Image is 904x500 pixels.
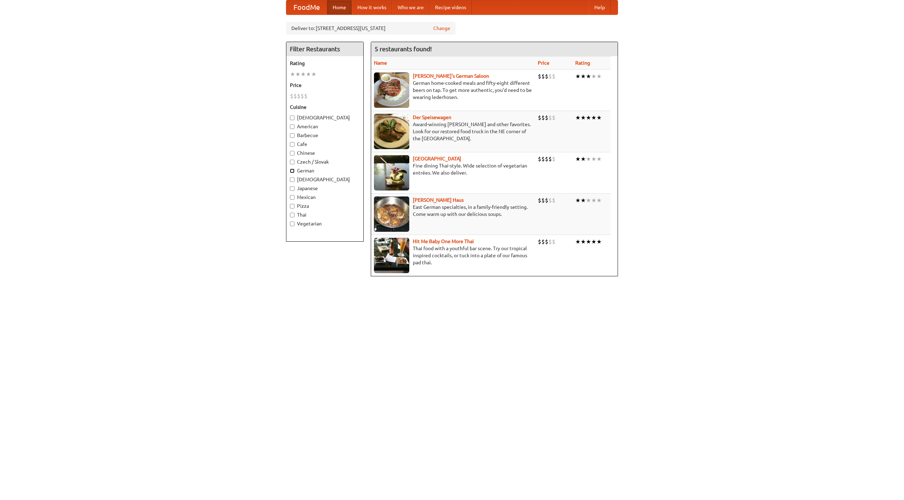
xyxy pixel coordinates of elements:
li: ★ [586,155,591,163]
li: $ [545,114,548,122]
a: Price [538,60,549,66]
a: Home [327,0,352,14]
h4: Filter Restaurants [286,42,363,56]
input: Czech / Slovak [290,160,295,164]
li: $ [548,155,552,163]
li: $ [304,92,308,100]
li: $ [545,155,548,163]
label: Barbecue [290,132,360,139]
a: Who we are [392,0,429,14]
li: $ [293,92,297,100]
a: Rating [575,60,590,66]
b: [PERSON_NAME] Haus [413,197,464,203]
li: ★ [596,238,602,246]
li: ★ [596,72,602,80]
img: kohlhaus.jpg [374,196,409,232]
a: [GEOGRAPHIC_DATA] [413,156,461,161]
h5: Price [290,82,360,89]
li: ★ [591,155,596,163]
ng-pluralize: 5 restaurants found! [375,46,432,52]
li: ★ [586,238,591,246]
input: [DEMOGRAPHIC_DATA] [290,116,295,120]
a: Change [433,25,450,32]
li: ★ [290,70,295,78]
a: Recipe videos [429,0,472,14]
b: Der Speisewagen [413,114,451,120]
li: $ [538,196,541,204]
li: ★ [575,72,581,80]
li: ★ [311,70,316,78]
li: ★ [581,196,586,204]
label: Pizza [290,202,360,210]
label: Chinese [290,149,360,157]
input: German [290,169,295,173]
li: $ [552,238,555,246]
li: ★ [575,155,581,163]
li: ★ [591,196,596,204]
h5: Rating [290,60,360,67]
a: How it works [352,0,392,14]
label: Vegetarian [290,220,360,227]
li: ★ [591,114,596,122]
li: $ [545,238,548,246]
p: Fine dining Thai-style. Wide selection of vegetarian entrées. We also deliver. [374,162,532,176]
li: $ [301,92,304,100]
label: Czech / Slovak [290,158,360,165]
label: [DEMOGRAPHIC_DATA] [290,114,360,121]
img: babythai.jpg [374,238,409,273]
li: $ [538,238,541,246]
li: $ [545,72,548,80]
li: $ [541,114,545,122]
label: Cafe [290,141,360,148]
a: Hit Me Baby One More Thai [413,239,474,244]
input: Chinese [290,151,295,155]
img: satay.jpg [374,155,409,190]
li: $ [541,155,545,163]
li: ★ [581,238,586,246]
h5: Cuisine [290,104,360,111]
p: Thai food with a youthful bar scene. Try our tropical inspired cocktails, or tuck into a plate of... [374,245,532,266]
li: $ [538,72,541,80]
p: Award-winning [PERSON_NAME] and other favorites. Look for our restored food truck in the NE corne... [374,121,532,142]
label: Mexican [290,194,360,201]
li: $ [552,72,555,80]
input: Japanese [290,186,295,191]
input: Cafe [290,142,295,147]
li: $ [290,92,293,100]
li: $ [552,155,555,163]
li: ★ [295,70,301,78]
label: Thai [290,211,360,218]
li: $ [548,114,552,122]
li: ★ [306,70,311,78]
img: esthers.jpg [374,72,409,108]
p: German home-cooked meals and fifty-eight different beers on tap. To get more authentic, you'd nee... [374,80,532,101]
input: Pizza [290,204,295,208]
li: $ [548,72,552,80]
li: $ [548,238,552,246]
li: ★ [301,70,306,78]
li: ★ [575,114,581,122]
label: [DEMOGRAPHIC_DATA] [290,176,360,183]
li: $ [552,196,555,204]
a: Help [589,0,611,14]
li: ★ [581,72,586,80]
li: ★ [586,114,591,122]
input: Mexican [290,195,295,200]
li: $ [538,155,541,163]
li: $ [552,114,555,122]
li: $ [545,196,548,204]
li: ★ [575,196,581,204]
label: Japanese [290,185,360,192]
a: FoodMe [286,0,327,14]
input: Barbecue [290,133,295,138]
div: Deliver to: [STREET_ADDRESS][US_STATE] [286,22,456,35]
li: ★ [586,72,591,80]
input: American [290,124,295,129]
a: Name [374,60,387,66]
li: ★ [591,72,596,80]
a: [PERSON_NAME]'s German Saloon [413,73,489,79]
input: [DEMOGRAPHIC_DATA] [290,177,295,182]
